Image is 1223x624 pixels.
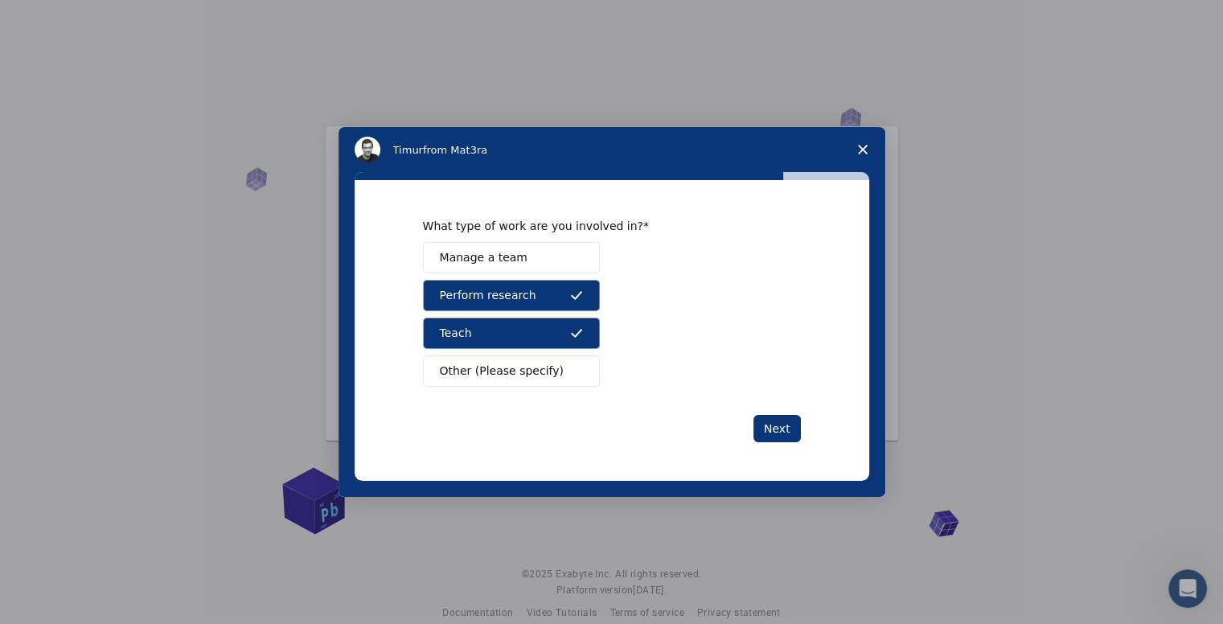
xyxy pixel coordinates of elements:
span: Suporte [32,11,89,26]
span: Close survey [840,127,885,172]
span: Teach [440,325,472,342]
span: Timur [393,144,423,156]
span: Other (Please specify) [440,363,564,380]
span: Manage a team [440,249,527,266]
button: Perform research [423,280,600,311]
button: Manage a team [423,242,600,273]
img: Profile image for Timur [355,137,380,162]
span: from Mat3ra [423,144,487,156]
div: What type of work are you involved in? [423,219,777,233]
button: Other (Please specify) [423,355,600,387]
button: Next [753,415,801,442]
span: Perform research [440,287,536,304]
button: Teach [423,318,600,349]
